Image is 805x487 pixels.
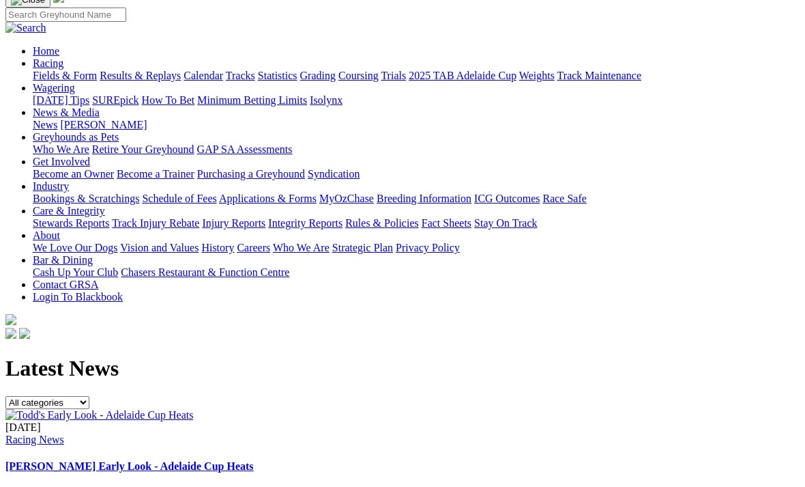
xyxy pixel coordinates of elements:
[381,70,406,81] a: Trials
[5,460,254,472] a: [PERSON_NAME] Early Look - Adelaide Cup Heats
[197,143,293,155] a: GAP SA Assessments
[33,143,89,155] a: Who We Are
[5,421,41,433] span: [DATE]
[33,193,800,205] div: Industry
[142,94,195,106] a: How To Bet
[33,242,117,253] a: We Love Our Dogs
[33,291,123,303] a: Login To Blackbook
[33,229,60,241] a: About
[33,131,119,143] a: Greyhounds as Pets
[33,70,800,82] div: Racing
[197,94,307,106] a: Minimum Betting Limits
[268,217,342,229] a: Integrity Reports
[338,70,379,81] a: Coursing
[197,168,305,180] a: Purchasing a Greyhound
[33,279,98,290] a: Contact GRSA
[33,254,93,266] a: Bar & Dining
[33,156,90,167] a: Get Involved
[5,328,16,339] img: facebook.svg
[33,180,69,192] a: Industry
[202,217,265,229] a: Injury Reports
[345,217,419,229] a: Rules & Policies
[33,193,139,204] a: Bookings & Scratchings
[474,217,537,229] a: Stay On Track
[33,217,109,229] a: Stewards Reports
[112,217,199,229] a: Track Injury Rebate
[377,193,471,204] a: Breeding Information
[33,119,57,130] a: News
[33,94,800,107] div: Wagering
[308,168,360,180] a: Syndication
[33,107,100,118] a: News & Media
[226,70,255,81] a: Tracks
[33,94,89,106] a: [DATE] Tips
[121,266,289,278] a: Chasers Restaurant & Function Centre
[142,193,216,204] a: Schedule of Fees
[33,242,800,254] div: About
[33,168,800,180] div: Get Involved
[33,266,800,279] div: Bar & Dining
[5,314,16,325] img: logo-grsa-white.png
[300,70,336,81] a: Grading
[5,434,64,445] a: Racing News
[310,94,342,106] a: Isolynx
[33,266,118,278] a: Cash Up Your Club
[33,57,63,69] a: Racing
[92,143,194,155] a: Retire Your Greyhound
[100,70,181,81] a: Results & Replays
[273,242,330,253] a: Who We Are
[5,356,800,381] h1: Latest News
[33,143,800,156] div: Greyhounds as Pets
[396,242,460,253] a: Privacy Policy
[92,94,138,106] a: SUREpick
[219,193,317,204] a: Applications & Forms
[5,8,126,22] input: Search
[519,70,555,81] a: Weights
[5,22,46,34] img: Search
[33,205,105,217] a: Care & Integrity
[237,242,270,253] a: Careers
[33,168,114,180] a: Become an Owner
[60,119,147,130] a: [PERSON_NAME]
[5,409,193,421] img: Todd's Early Look - Adelaide Cup Heats
[409,70,516,81] a: 2025 TAB Adelaide Cup
[319,193,374,204] a: MyOzChase
[332,242,393,253] a: Strategic Plan
[33,82,75,94] a: Wagering
[33,119,800,131] div: News & Media
[557,70,641,81] a: Track Maintenance
[117,168,194,180] a: Become a Trainer
[33,70,97,81] a: Fields & Form
[258,70,297,81] a: Statistics
[33,217,800,229] div: Care & Integrity
[120,242,199,253] a: Vision and Values
[422,217,471,229] a: Fact Sheets
[184,70,223,81] a: Calendar
[542,193,586,204] a: Race Safe
[474,193,540,204] a: ICG Outcomes
[19,328,30,339] img: twitter.svg
[201,242,234,253] a: History
[33,45,59,57] a: Home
